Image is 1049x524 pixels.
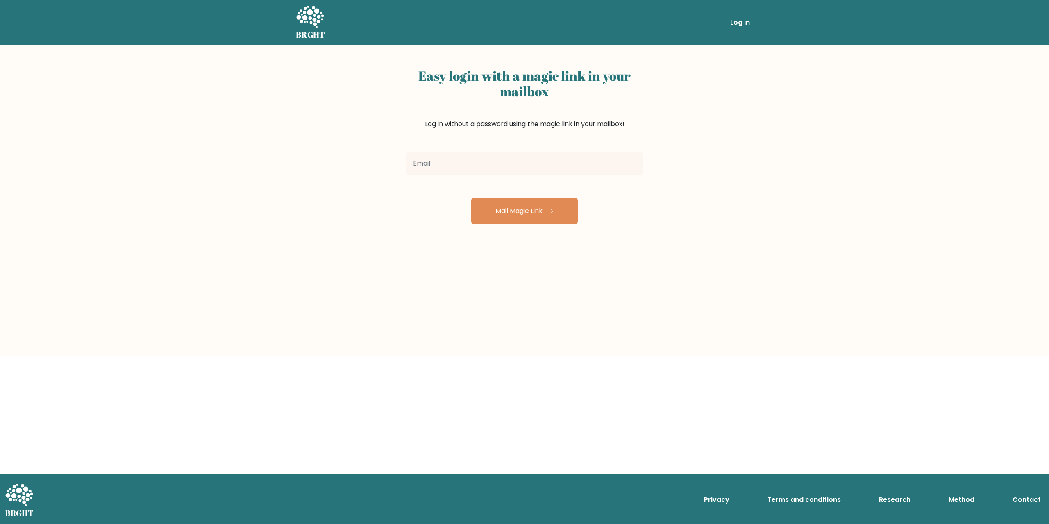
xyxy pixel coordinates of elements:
a: Research [876,492,914,508]
a: BRGHT [296,3,325,42]
a: Log in [727,14,753,31]
a: Contact [1009,492,1044,508]
a: Method [945,492,978,508]
h5: BRGHT [296,30,325,40]
h2: Easy login with a magic link in your mailbox [406,68,643,100]
div: Log in without a password using the magic link in your mailbox! [406,65,643,149]
a: Terms and conditions [764,492,844,508]
input: Email [406,152,643,175]
a: Privacy [701,492,733,508]
button: Mail Magic Link [471,198,578,224]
